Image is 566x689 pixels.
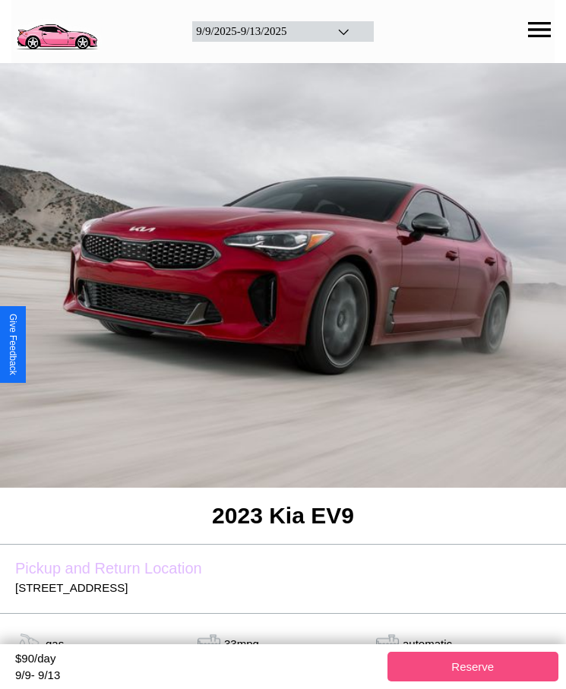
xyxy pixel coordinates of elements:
[8,314,18,375] div: Give Feedback
[387,652,559,681] button: Reserve
[11,8,102,52] img: logo
[196,25,318,38] div: 9 / 9 / 2025 - 9 / 13 / 2025
[15,577,551,598] p: [STREET_ADDRESS]
[15,652,380,668] div: $ 90 /day
[224,634,259,654] p: 33 mpg
[15,633,46,656] img: gas
[194,633,224,656] img: tank
[403,634,452,654] p: automatic
[15,560,551,577] label: Pickup and Return Location
[15,668,380,681] div: 9 / 9 - 9 / 13
[372,633,403,656] img: gas
[46,634,64,654] p: gas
